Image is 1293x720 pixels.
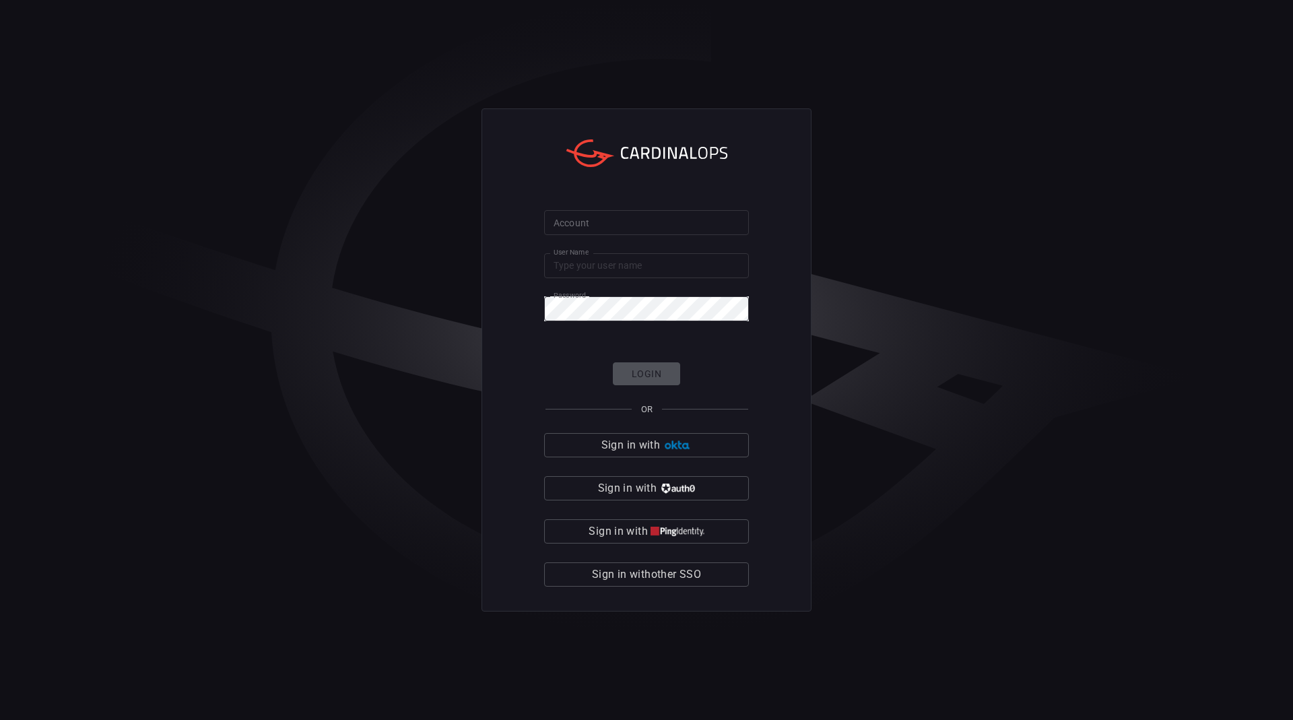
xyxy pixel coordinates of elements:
button: Sign in withother SSO [544,562,749,587]
label: Password [554,290,586,300]
button: Sign in with [544,476,749,500]
span: OR [641,404,653,414]
span: Sign in with [601,436,660,455]
button: Sign in with [544,519,749,544]
input: Type your account [544,210,749,235]
span: Sign in with [589,522,647,541]
img: quu4iresuhQAAAABJRU5ErkJggg== [651,527,704,537]
label: User Name [554,247,589,257]
input: Type your user name [544,253,749,278]
img: vP8Hhh4KuCH8AavWKdZY7RZgAAAAASUVORK5CYII= [659,484,695,494]
span: Sign in with other SSO [592,565,701,584]
button: Sign in with [544,433,749,457]
span: Sign in with [598,479,657,498]
img: Ad5vKXme8s1CQAAAABJRU5ErkJggg== [663,440,692,451]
